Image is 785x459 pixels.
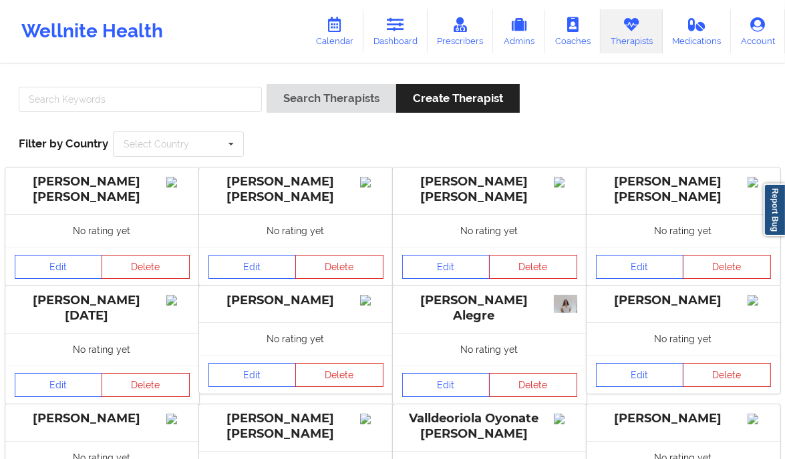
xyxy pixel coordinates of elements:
img: Image%2Fplaceholer-image.png [166,177,190,187]
div: [PERSON_NAME] [15,411,190,426]
div: No rating yet [393,333,587,366]
div: [PERSON_NAME][DATE] [15,293,190,324]
div: [PERSON_NAME] [208,293,383,308]
button: Delete [489,255,577,279]
img: Image%2Fplaceholer-image.png [360,414,383,424]
a: Edit [15,373,103,397]
a: Coaches [545,9,601,53]
span: Filter by Country [19,137,108,150]
a: Edit [402,255,490,279]
img: Image%2Fplaceholer-image.png [166,295,190,306]
button: Delete [683,255,771,279]
button: Delete [489,373,577,397]
a: Therapists [601,9,663,53]
a: Edit [208,255,297,279]
div: No rating yet [5,333,199,366]
a: Report Bug [764,183,785,236]
a: Account [731,9,785,53]
div: [PERSON_NAME] [PERSON_NAME] [596,174,771,205]
div: [PERSON_NAME] [PERSON_NAME] [15,174,190,205]
div: No rating yet [587,214,780,247]
a: Admins [493,9,545,53]
div: [PERSON_NAME] [PERSON_NAME] [208,411,383,442]
button: Delete [295,255,383,279]
button: Delete [102,373,190,397]
a: Calendar [306,9,363,53]
a: Edit [596,363,684,387]
div: No rating yet [587,322,780,355]
div: No rating yet [199,322,393,355]
div: No rating yet [5,214,199,247]
a: Dashboard [363,9,428,53]
div: [PERSON_NAME] Alegre [402,293,577,324]
input: Search Keywords [19,87,262,112]
a: Medications [663,9,732,53]
img: Image%2Fplaceholer-image.png [554,414,577,424]
div: Select Country [124,139,189,149]
div: No rating yet [199,214,393,247]
a: Edit [208,363,297,387]
button: Delete [102,255,190,279]
div: [PERSON_NAME] [596,411,771,426]
img: Image%2Fplaceholer-image.png [748,295,771,306]
div: Valldeoriola Oyonate [PERSON_NAME] [402,411,577,442]
div: [PERSON_NAME] [PERSON_NAME] [402,174,577,205]
img: Image%2Fplaceholer-image.png [554,177,577,187]
a: Edit [402,373,490,397]
div: No rating yet [393,214,587,247]
img: Image%2Fplaceholer-image.png [748,414,771,424]
a: Edit [15,255,103,279]
img: d1987d21-0ec1-42ea-a1c1-13387c0f00fd_0f7aafaf-17c0-455d-a3f9-1c721d73a1f8foto_formal.jpg [554,295,577,312]
button: Create Therapist [396,84,520,113]
button: Delete [683,363,771,387]
img: Image%2Fplaceholer-image.png [748,177,771,187]
a: Prescribers [428,9,494,53]
img: Image%2Fplaceholer-image.png [360,177,383,187]
div: [PERSON_NAME] [PERSON_NAME] [208,174,383,205]
img: Image%2Fplaceholer-image.png [360,295,383,306]
div: [PERSON_NAME] [596,293,771,308]
button: Search Therapists [267,84,396,113]
img: Image%2Fplaceholer-image.png [166,414,190,424]
a: Edit [596,255,684,279]
button: Delete [295,363,383,387]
